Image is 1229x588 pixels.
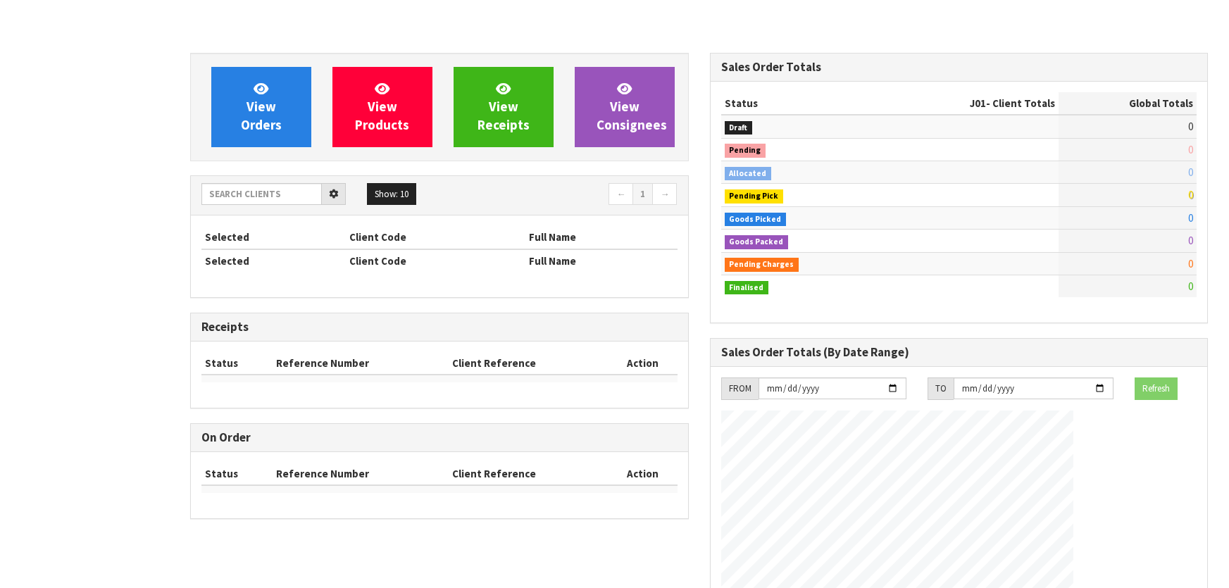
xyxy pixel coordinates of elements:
input: Search clients [201,183,322,205]
span: View Receipts [478,80,530,133]
h3: Sales Order Totals [721,61,1197,74]
span: Pending Charges [725,258,799,272]
span: 0 [1188,120,1193,133]
a: ViewOrders [211,67,311,147]
span: J01 [970,96,986,110]
button: Show: 10 [367,183,416,206]
h3: On Order [201,431,678,444]
a: ViewProducts [332,67,432,147]
span: 0 [1188,211,1193,225]
div: FROM [721,377,759,400]
th: Global Totals [1059,92,1197,115]
span: View Consignees [597,80,667,133]
h3: Receipts [201,320,678,334]
span: Pending Pick [725,189,784,204]
span: 0 [1188,257,1193,270]
th: Action [609,352,677,375]
a: 1 [632,183,653,206]
th: Reference Number [273,463,449,485]
th: Action [609,463,677,485]
span: View Products [355,80,409,133]
a: → [652,183,677,206]
button: Refresh [1135,377,1178,400]
span: Pending [725,144,766,158]
th: Status [721,92,880,115]
span: 0 [1188,165,1193,179]
th: Reference Number [273,352,449,375]
th: Status [201,463,273,485]
nav: Page navigation [450,183,678,208]
th: Full Name [525,249,678,272]
span: 0 [1188,188,1193,201]
h3: Sales Order Totals (By Date Range) [721,346,1197,359]
th: Client Code [346,226,525,249]
span: 0 [1188,143,1193,156]
span: Draft [725,121,753,135]
a: ViewConsignees [575,67,675,147]
th: Selected [201,249,346,272]
span: Goods Picked [725,213,787,227]
a: ← [609,183,633,206]
span: View Orders [241,80,282,133]
th: Selected [201,226,346,249]
div: TO [928,377,954,400]
span: 0 [1188,234,1193,247]
span: Goods Packed [725,235,789,249]
span: Allocated [725,167,772,181]
th: Client Reference [449,463,609,485]
th: Client Code [346,249,525,272]
th: - Client Totals [879,92,1059,115]
th: Full Name [525,226,678,249]
span: 0 [1188,280,1193,293]
a: ViewReceipts [454,67,554,147]
span: Finalised [725,281,769,295]
th: Client Reference [449,352,609,375]
th: Status [201,352,273,375]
